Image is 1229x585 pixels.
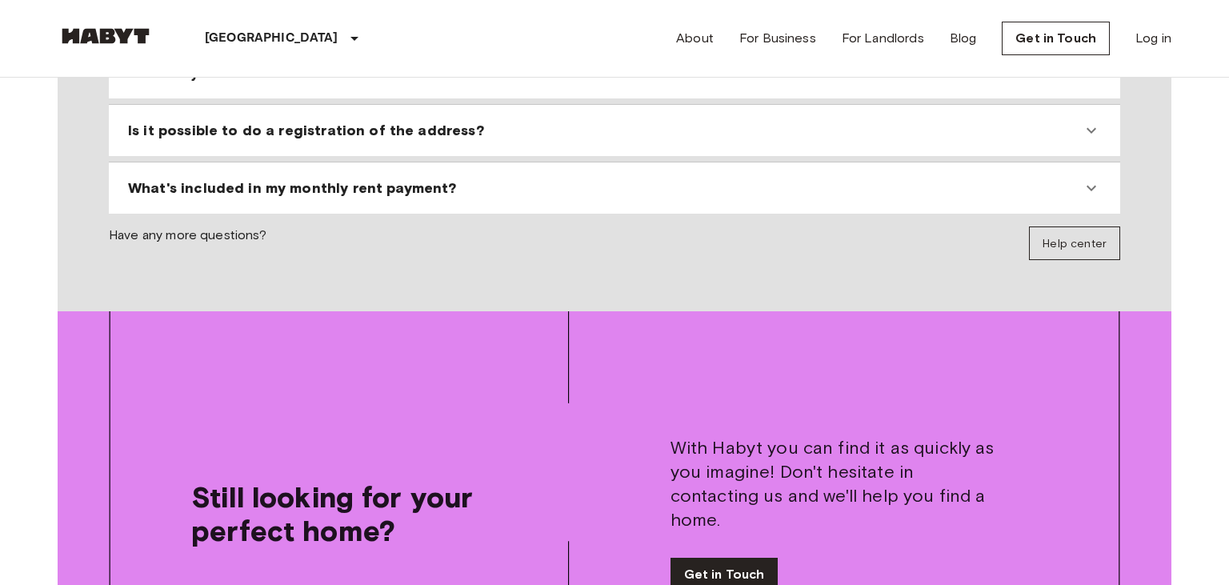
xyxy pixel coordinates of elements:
a: Help center [1029,226,1120,260]
a: For Business [739,29,816,48]
a: For Landlords [842,29,924,48]
a: Blog [950,29,977,48]
span: Have any more questions? [109,226,267,260]
img: Habyt [58,28,154,44]
div: What's included in my monthly rent payment? [115,169,1114,207]
span: Help center [1043,237,1107,250]
span: Still looking for your perfect home? [191,480,526,547]
div: Is it possible to do a registration of the address? [115,111,1114,150]
span: With Habyt you can find it as quickly as you imagine! Don't hesitate in contacting us and we'll h... [671,436,1005,532]
a: Log in [1135,29,1171,48]
span: Is it possible to do a registration of the address? [128,121,484,140]
a: About [676,29,714,48]
span: What's included in my monthly rent payment? [128,178,456,198]
p: [GEOGRAPHIC_DATA] [205,29,338,48]
a: Get in Touch [1002,22,1110,55]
